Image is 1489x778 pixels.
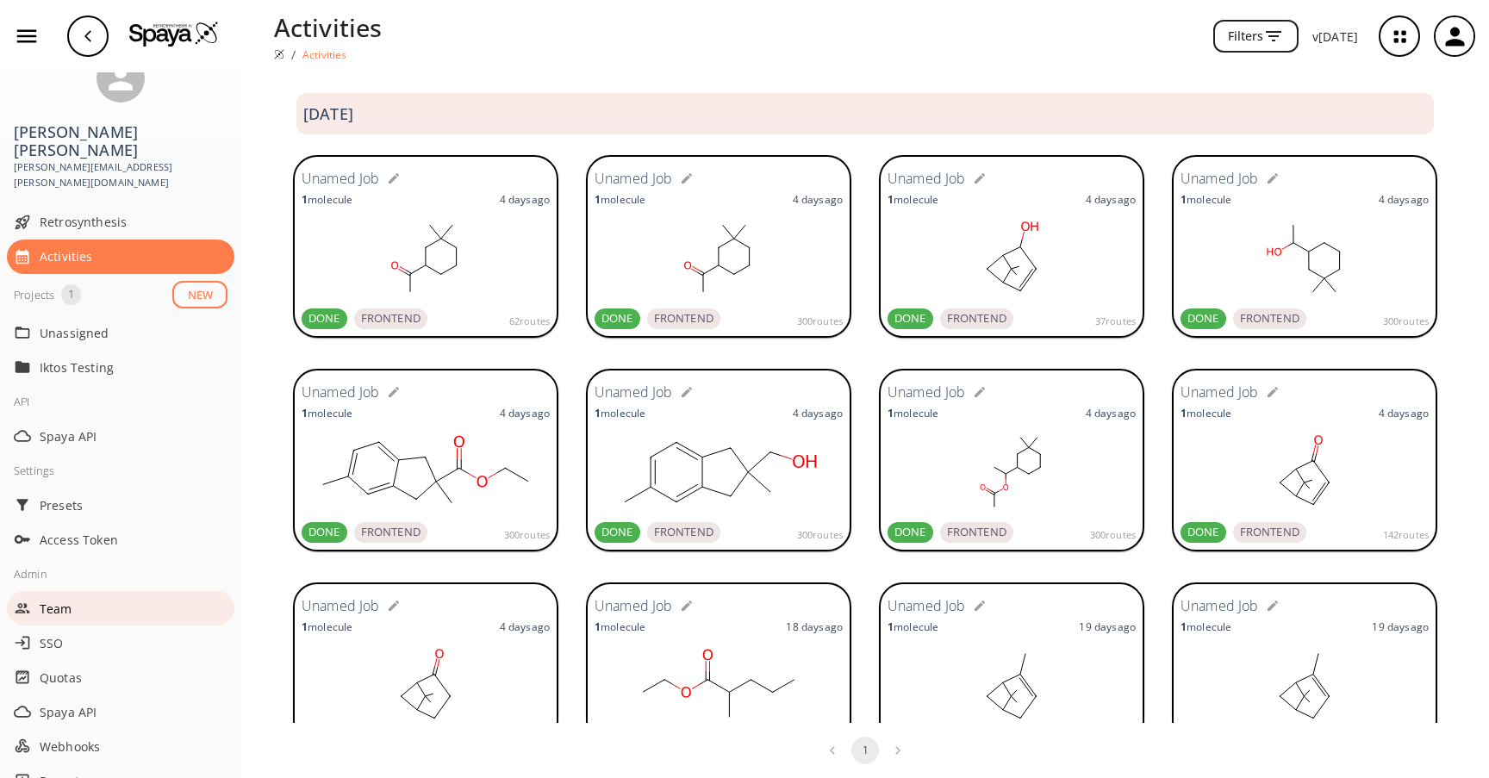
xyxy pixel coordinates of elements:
span: DONE [888,524,933,541]
h6: Unamed Job [595,168,673,190]
img: Logo Spaya [129,21,219,47]
strong: 1 [888,192,894,207]
img: Spaya logo [274,49,284,59]
span: 1 [61,286,81,303]
svg: CC1(C)C2C=CC(O)C1C2 [888,215,1136,302]
p: molecule [595,619,645,634]
p: 4 days ago [793,406,843,420]
p: molecule [302,406,352,420]
nav: pagination navigation [816,737,914,764]
a: Unamed Job1molecule4 daysagoDONEFRONTEND37routes [879,155,1144,341]
h6: Unamed Job [1181,595,1259,618]
a: Unamed Job1molecule4 daysagoDONEFRONTEND300routes [293,369,558,555]
span: 300 routes [797,527,843,543]
p: molecule [1181,619,1231,634]
h3: [DATE] [303,105,353,123]
a: Unamed Job1molecule4 daysagoDONEFRONTEND300routes [586,155,851,341]
a: Unamed Job1molecule4 daysago [293,582,558,769]
span: DONE [302,524,347,541]
div: Access Token [7,522,234,557]
h6: Unamed Job [1181,382,1259,404]
svg: CCCC(C)C(=O)OCC [595,643,843,729]
h6: Unamed Job [888,595,966,618]
h6: Unamed Job [888,382,966,404]
span: 300 routes [797,314,843,329]
span: Presets [40,496,227,514]
h6: Unamed Job [595,595,673,618]
h6: Unamed Job [1181,168,1259,190]
svg: CC1(C)C2CC1CC=C2C [1181,643,1429,729]
span: DONE [302,310,347,327]
strong: 1 [1181,619,1187,634]
p: molecule [1181,192,1231,207]
span: DONE [1181,524,1226,541]
span: FRONTEND [647,524,720,541]
strong: 1 [302,406,308,420]
svg: CCOC(=O)C1(C)Cc2ccc(C)cc2C1 [302,429,550,515]
p: 4 days ago [1379,406,1429,420]
p: molecule [302,619,352,634]
a: Unamed Job1molecule4 daysagoDONEFRONTEND62routes [293,155,558,341]
p: 4 days ago [500,406,550,420]
span: DONE [595,310,640,327]
strong: 1 [1181,406,1187,420]
strong: 1 [595,406,601,420]
p: 4 days ago [793,192,843,207]
p: molecule [888,192,938,207]
button: Filters [1213,20,1299,53]
svg: CC1=CC2=C(CC(C2)(C)CO)C=C1 [595,429,843,515]
span: 300 routes [504,527,550,543]
p: 19 days ago [1372,619,1429,634]
h6: Unamed Job [302,168,380,190]
div: Presets [7,488,234,522]
span: [PERSON_NAME][EMAIL_ADDRESS][PERSON_NAME][DOMAIN_NAME] [14,159,227,191]
span: SSO [40,634,227,652]
p: molecule [888,406,938,420]
span: 300 routes [1383,314,1429,329]
div: Webhooks [7,729,234,763]
svg: CC1(C)C2CC1CC=C2C [888,643,1136,729]
span: 37 routes [1095,314,1136,329]
span: 300 routes [1090,527,1136,543]
div: Iktos Testing [7,350,234,384]
div: SSO [7,626,234,660]
span: Webhooks [40,738,227,756]
p: 18 days ago [786,619,843,634]
a: Unamed Job1molecule18 daysago [586,582,851,769]
p: 4 days ago [1086,406,1136,420]
h6: Unamed Job [595,382,673,404]
a: Unamed Job1molecule4 daysagoDONEFRONTEND300routes [879,369,1144,555]
a: Unamed Job1molecule4 daysagoDONEFRONTEND300routes [586,369,851,555]
div: Activities [7,240,234,274]
p: molecule [595,192,645,207]
svg: CC1(C)C2C=CC(=O)C1C2 [1181,429,1429,515]
p: 4 days ago [1379,192,1429,207]
button: page 1 [851,737,879,764]
span: Retrosynthesis [40,213,227,231]
span: Spaya API [40,703,227,721]
div: Team [7,591,234,626]
p: molecule [302,192,352,207]
strong: 1 [888,406,894,420]
span: Spaya API [40,427,227,445]
svg: CC(O)C1CCCC(C)(C)C1 [1181,215,1429,302]
a: Unamed Job1molecule4 daysagoDONEFRONTEND142routes [1172,369,1437,555]
span: DONE [1181,310,1226,327]
p: molecule [595,406,645,420]
span: Unassigned [40,324,227,342]
p: 4 days ago [500,192,550,207]
span: FRONTEND [940,524,1013,541]
span: DONE [595,524,640,541]
div: Spaya API [7,694,234,729]
p: Activities [302,47,347,62]
span: FRONTEND [354,310,427,327]
h3: [PERSON_NAME] [PERSON_NAME] [14,123,227,159]
div: Retrosynthesis [7,205,234,240]
svg: CC(=O)C1CCCC(C)(C)C1 [302,215,550,302]
h6: Unamed Job [888,168,966,190]
span: DONE [888,310,933,327]
h6: Unamed Job [302,382,380,404]
a: Unamed Job1molecule4 daysagoDONEFRONTEND300routes [1172,155,1437,341]
p: 4 days ago [500,619,550,634]
span: FRONTEND [1233,310,1306,327]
